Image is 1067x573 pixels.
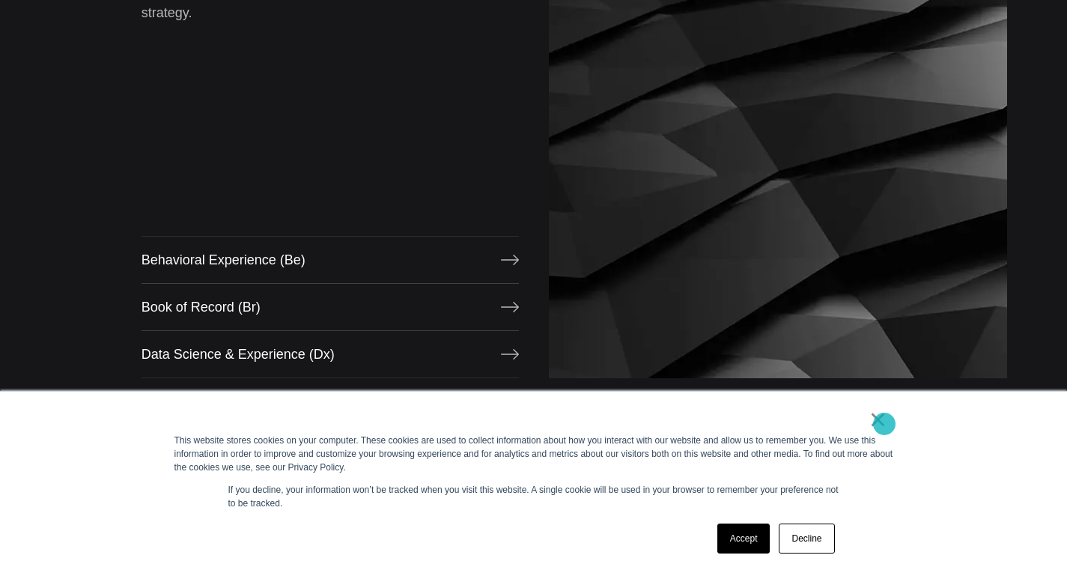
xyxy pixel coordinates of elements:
[717,524,770,554] a: Accept
[228,483,839,510] p: If you decline, your information won’t be tracked when you visit this website. A single cookie wi...
[142,283,519,331] a: Book of Record (Br)
[174,434,893,474] div: This website stores cookies on your computer. These cookies are used to collect information about...
[869,413,887,426] a: ×
[142,236,519,284] a: Behavioral Experience (Be)
[142,330,519,378] a: Data Science & Experience (Dx)
[779,524,834,554] a: Decline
